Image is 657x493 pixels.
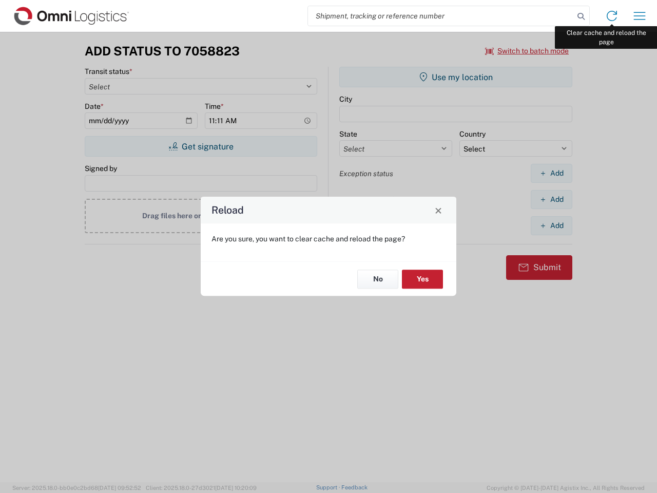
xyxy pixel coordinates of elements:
p: Are you sure, you want to clear cache and reload the page? [211,234,446,243]
button: Close [431,203,446,217]
h4: Reload [211,203,244,218]
input: Shipment, tracking or reference number [308,6,574,26]
button: No [357,270,398,289]
button: Yes [402,270,443,289]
